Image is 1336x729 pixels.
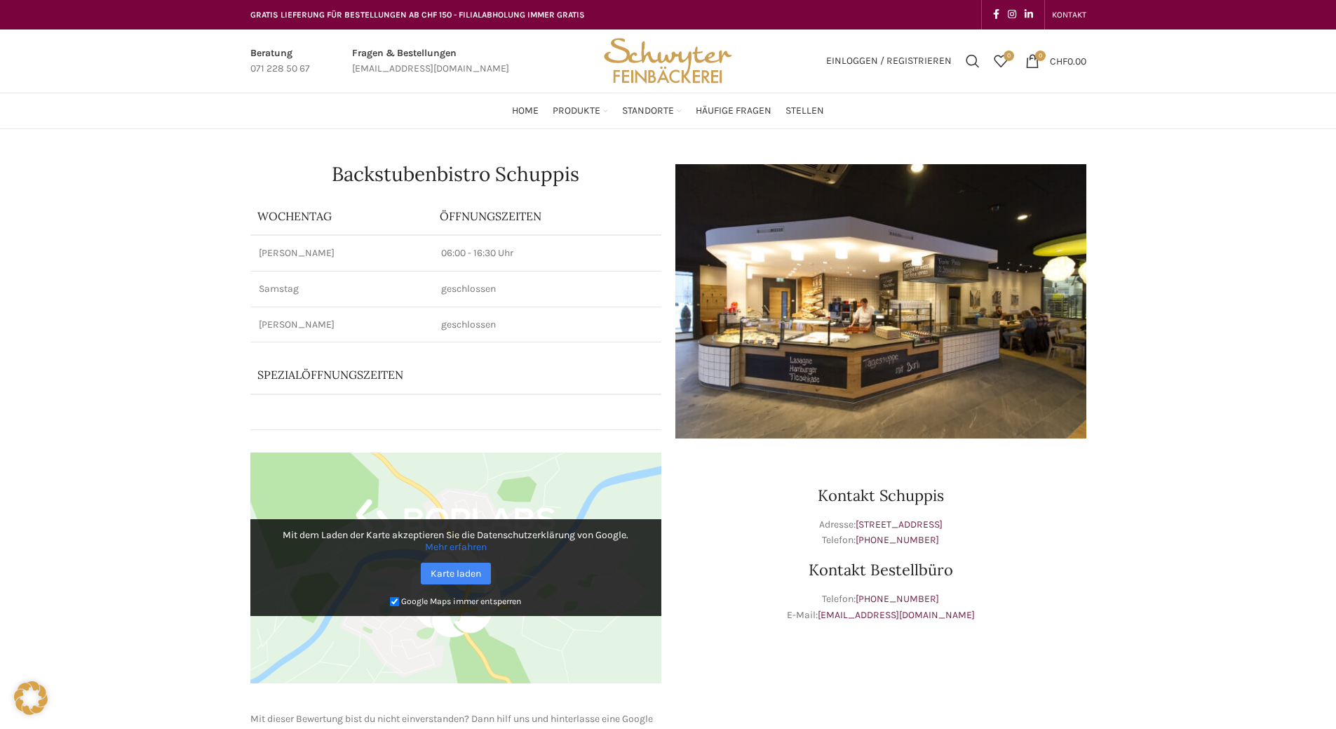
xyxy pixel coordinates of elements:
p: geschlossen [441,318,653,332]
h1: Backstubenbistro Schuppis [250,164,661,184]
a: Mehr erfahren [425,541,487,553]
img: Bäckerei Schwyter [599,29,736,93]
div: Main navigation [243,97,1093,125]
span: CHF [1050,55,1067,67]
span: Einloggen / Registrieren [826,56,952,66]
a: Stellen [785,97,824,125]
a: Suchen [959,47,987,75]
a: Facebook social link [989,5,1004,25]
a: Karte laden [421,563,491,584]
a: Standorte [622,97,682,125]
a: Linkedin social link [1020,5,1037,25]
p: geschlossen [441,282,653,296]
a: Einloggen / Registrieren [819,47,959,75]
p: 06:00 - 16:30 Uhr [441,246,653,260]
p: [PERSON_NAME] [259,246,424,260]
p: Wochentag [257,208,426,224]
span: Häufige Fragen [696,105,771,118]
a: [EMAIL_ADDRESS][DOMAIN_NAME] [818,609,975,621]
span: 0 [1004,51,1014,61]
a: 0 [987,47,1015,75]
span: Home [512,105,539,118]
a: [STREET_ADDRESS] [856,519,943,530]
a: [PHONE_NUMBER] [856,593,939,605]
span: Produkte [553,105,600,118]
p: Telefon: E-Mail: [675,591,1086,623]
span: GRATIS LIEFERUNG FÜR BESTELLUNGEN AB CHF 150 - FILIALABHOLUNG IMMER GRATIS [250,10,585,20]
a: Infobox link [250,46,310,77]
p: Mit dem Laden der Karte akzeptieren Sie die Datenschutzerklärung von Google. [260,529,652,553]
h3: Kontakt Bestellbüro [675,562,1086,577]
span: 0 [1035,51,1046,61]
a: [PHONE_NUMBER] [856,534,939,546]
div: Meine Wunschliste [987,47,1015,75]
a: Home [512,97,539,125]
span: KONTAKT [1052,10,1086,20]
div: Secondary navigation [1045,1,1093,29]
input: Google Maps immer entsperren [390,597,399,606]
p: Samstag [259,282,424,296]
bdi: 0.00 [1050,55,1086,67]
a: Infobox link [352,46,509,77]
h3: Kontakt Schuppis [675,488,1086,503]
span: Stellen [785,105,824,118]
p: Spezialöffnungszeiten [257,367,586,382]
p: ÖFFNUNGSZEITEN [440,208,654,224]
p: [PERSON_NAME] [259,318,424,332]
span: Standorte [622,105,674,118]
img: Google Maps [250,453,661,684]
a: Häufige Fragen [696,97,771,125]
a: 0 CHF0.00 [1018,47,1093,75]
a: Site logo [599,54,736,66]
a: KONTAKT [1052,1,1086,29]
small: Google Maps immer entsperren [401,596,521,606]
p: Adresse: Telefon: [675,517,1086,549]
a: Produkte [553,97,608,125]
a: Instagram social link [1004,5,1020,25]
